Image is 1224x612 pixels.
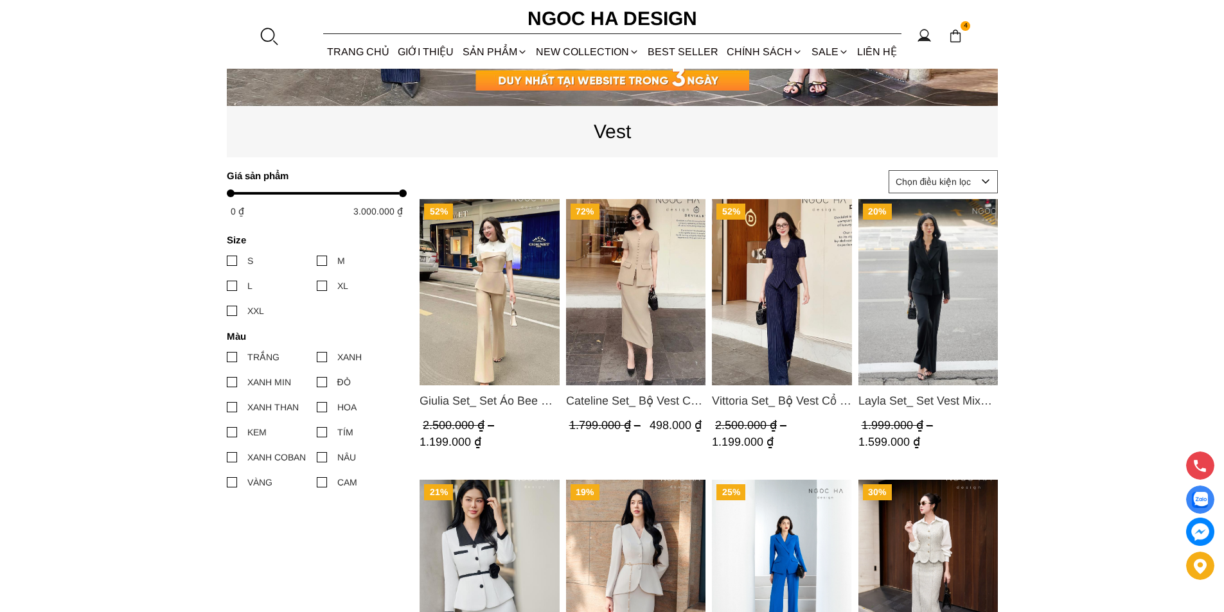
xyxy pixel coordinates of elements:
a: Product image - Giulia Set_ Set Áo Bee Mix Cổ Trắng Đính Cúc Quần Loe BQ014 [420,199,560,385]
div: KEM [247,425,267,439]
div: ĐỎ [337,375,351,389]
img: Display image [1192,492,1208,508]
a: Display image [1186,485,1214,514]
span: 1.199.000 ₫ [712,435,774,448]
div: VÀNG [247,475,272,489]
h4: Size [227,234,398,245]
div: HOA [337,400,357,414]
span: 1.799.000 ₫ [569,419,643,432]
a: NEW COLLECTION [531,35,643,69]
div: NÂU [337,450,356,464]
div: TÍM [337,425,353,439]
span: 1.199.000 ₫ [420,435,481,448]
a: Link to Vittoria Set_ Bộ Vest Cổ V Quần Suông Kẻ Sọc BQ013 [712,392,852,410]
span: 2.500.000 ₫ [715,419,790,432]
span: 0 ₫ [231,206,244,216]
div: XL [337,279,348,293]
img: Layla Set_ Set Vest Mix Ren Đen Quần Suông BQ-06 [858,199,998,385]
span: 1.599.000 ₫ [858,435,919,448]
div: XANH MIN [247,375,291,389]
a: LIÊN HỆ [853,35,901,69]
div: XANH THAN [247,400,299,414]
div: XANH [337,350,362,364]
div: SẢN PHẨM [458,35,531,69]
div: S [247,254,253,268]
a: Product image - Vittoria Set_ Bộ Vest Cổ V Quần Suông Kẻ Sọc BQ013 [712,199,852,385]
h4: Giá sản phẩm [227,170,398,181]
span: Vittoria Set_ Bộ Vest Cổ V Quần Suông Kẻ Sọc BQ013 [712,392,852,410]
div: L [247,279,253,293]
a: Product image - Layla Set_ Set Vest Mix Ren Đen Quần Suông BQ-06 [858,199,998,385]
a: Product image - Cateline Set_ Bộ Vest Cổ V Đính Cúc Nhí Chân Váy Bút Chì BJ127 [565,199,705,385]
a: Link to Cateline Set_ Bộ Vest Cổ V Đính Cúc Nhí Chân Váy Bút Chì BJ127 [565,392,705,410]
span: 4 [961,21,971,31]
a: Link to Layla Set_ Set Vest Mix Ren Đen Quần Suông BQ-06 [858,392,998,410]
div: Chính sách [723,35,807,69]
span: 3.000.000 ₫ [353,206,403,216]
span: Layla Set_ Set Vest Mix Ren Đen Quần Suông BQ-06 [858,392,998,410]
div: CAM [337,475,357,489]
a: SALE [807,35,853,69]
div: XXL [247,304,264,318]
span: Giulia Set_ Set Áo Bee Mix Cổ Trắng Đính Cúc Quần Loe BQ014 [420,392,560,410]
a: Ngoc Ha Design [516,3,709,34]
span: Cateline Set_ Bộ Vest Cổ V Đính Cúc Nhí Chân Váy Bút Chì BJ127 [565,392,705,410]
a: messenger [1186,518,1214,546]
span: 498.000 ₫ [649,419,701,432]
span: 1.999.000 ₫ [861,419,936,432]
a: BEST SELLER [644,35,723,69]
span: 2.500.000 ₫ [423,419,497,432]
div: TRẮNG [247,350,279,364]
a: TRANG CHỦ [323,35,394,69]
div: M [337,254,345,268]
img: Vittoria Set_ Bộ Vest Cổ V Quần Suông Kẻ Sọc BQ013 [712,199,852,385]
p: Vest [227,116,998,146]
img: Cateline Set_ Bộ Vest Cổ V Đính Cúc Nhí Chân Váy Bút Chì BJ127 [565,199,705,385]
a: Link to Giulia Set_ Set Áo Bee Mix Cổ Trắng Đính Cúc Quần Loe BQ014 [420,392,560,410]
img: Giulia Set_ Set Áo Bee Mix Cổ Trắng Đính Cúc Quần Loe BQ014 [420,199,560,385]
a: GIỚI THIỆU [394,35,458,69]
img: img-CART-ICON-ksit0nf1 [948,29,962,43]
div: XANH COBAN [247,450,306,464]
h4: Màu [227,331,398,342]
